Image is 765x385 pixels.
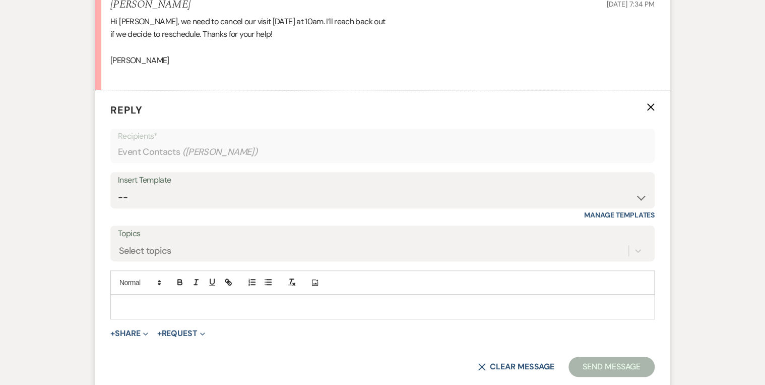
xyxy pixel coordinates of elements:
[110,103,143,117] span: Reply
[568,357,655,377] button: Send Message
[110,329,115,338] span: +
[584,210,655,219] a: Manage Templates
[118,173,647,188] div: Insert Template
[118,130,647,143] p: Recipients*
[157,329,205,338] button: Request
[110,15,655,80] div: Hi [PERSON_NAME], we need to cancel our visit [DATE] at 10am. I’ll reach back out if we decide to...
[478,363,554,371] button: Clear message
[119,244,171,258] div: Select topics
[118,142,647,162] div: Event Contacts
[182,145,258,159] span: ( [PERSON_NAME] )
[157,329,162,338] span: +
[118,227,647,241] label: Topics
[110,329,148,338] button: Share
